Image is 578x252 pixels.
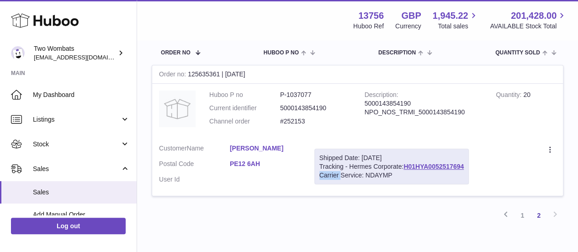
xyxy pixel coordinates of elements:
[34,54,134,61] span: [EMAIL_ADDRESS][DOMAIN_NAME]
[264,50,299,56] span: Huboo P no
[159,145,187,152] span: Customer
[33,165,120,173] span: Sales
[209,117,280,126] dt: Channel order
[378,50,416,56] span: Description
[490,10,567,31] a: 201,428.00 AVAILABLE Stock Total
[33,188,130,197] span: Sales
[11,46,25,60] img: internalAdmin-13756@internal.huboo.com
[314,149,469,185] div: Tracking - Hermes Corporate:
[280,104,351,113] dd: 5000143854190
[530,207,547,224] a: 2
[319,171,464,180] div: Carrier Service: NDAYMP
[319,154,464,162] div: Shipped Date: [DATE]
[33,91,130,99] span: My Dashboard
[209,91,280,99] dt: Huboo P no
[433,10,468,22] span: 1,945.22
[358,10,384,22] strong: 13756
[511,10,557,22] span: 201,428.00
[33,115,120,124] span: Listings
[438,22,478,31] span: Total sales
[353,22,384,31] div: Huboo Ref
[159,175,230,184] dt: User Id
[403,163,464,170] a: H01HYA0052517694
[401,10,421,22] strong: GBP
[489,84,563,137] td: 20
[230,160,301,168] a: PE12 6AH
[496,91,523,101] strong: Quantity
[280,117,351,126] dd: #252153
[33,140,120,149] span: Stock
[514,207,530,224] a: 1
[365,91,398,101] strong: Description
[11,218,126,234] a: Log out
[209,104,280,113] dt: Current identifier
[159,144,230,155] dt: Name
[34,44,116,62] div: Two Wombats
[161,50,191,56] span: Order No
[33,210,130,219] span: Add Manual Order
[395,22,421,31] div: Currency
[230,144,301,153] a: [PERSON_NAME]
[152,65,563,84] div: 125635361 | [DATE]
[280,91,351,99] dd: P-1037077
[159,91,196,127] img: no-photo.jpg
[433,10,479,31] a: 1,945.22 Total sales
[159,70,188,80] strong: Order no
[495,50,540,56] span: Quantity Sold
[490,22,567,31] span: AVAILABLE Stock Total
[159,160,230,171] dt: Postal Code
[365,99,483,117] div: 5000143854190 NPO_NOS_TRMI_5000143854190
